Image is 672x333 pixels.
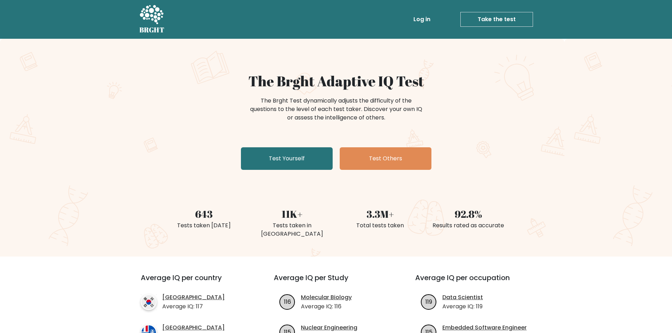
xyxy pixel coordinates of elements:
[429,206,508,221] div: 92.8%
[164,73,508,90] h1: The Brght Adaptive IQ Test
[415,273,540,290] h3: Average IQ per occupation
[340,147,431,170] a: Test Others
[162,293,225,302] a: [GEOGRAPHIC_DATA]
[301,323,357,332] a: Nuclear Engineering
[284,297,291,306] text: 116
[460,12,533,27] a: Take the test
[139,3,165,36] a: BRGHT
[141,273,248,290] h3: Average IQ per country
[442,323,527,332] a: Embedded Software Engineer
[301,293,352,302] a: Molecular Biology
[301,302,352,311] p: Average IQ: 116
[164,206,244,221] div: 643
[274,273,398,290] h3: Average IQ per Study
[425,297,432,306] text: 119
[252,206,332,221] div: 11K+
[442,302,483,311] p: Average IQ: 119
[139,26,165,34] h5: BRGHT
[162,323,225,332] a: [GEOGRAPHIC_DATA]
[252,221,332,238] div: Tests taken in [GEOGRAPHIC_DATA]
[141,294,157,310] img: country
[340,221,420,230] div: Total tests taken
[340,206,420,221] div: 3.3M+
[241,147,333,170] a: Test Yourself
[164,221,244,230] div: Tests taken [DATE]
[429,221,508,230] div: Results rated as accurate
[411,12,433,26] a: Log in
[248,97,424,122] div: The Brght Test dynamically adjusts the difficulty of the questions to the level of each test take...
[162,302,225,311] p: Average IQ: 117
[442,293,483,302] a: Data Scientist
